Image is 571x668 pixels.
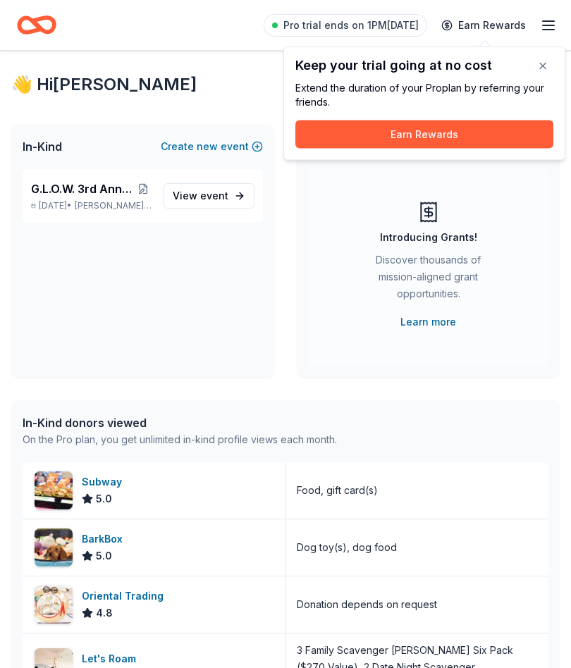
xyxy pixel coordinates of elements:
[23,414,337,431] div: In-Kind donors viewed
[82,588,169,605] div: Oriental Trading
[295,120,553,149] button: Earn Rewards
[96,490,112,507] span: 5.0
[200,190,228,202] span: event
[297,539,397,556] div: Dog toy(s), dog food
[82,474,128,490] div: Subway
[31,200,152,211] p: [DATE] •
[295,58,553,73] div: Keep your trial going at no cost
[96,605,113,621] span: 4.8
[364,252,492,308] div: Discover thousands of mission-aligned grant opportunities.
[164,183,254,209] a: View event
[82,531,128,548] div: BarkBox
[173,187,228,204] span: View
[17,8,56,42] a: Home
[35,586,73,624] img: Image for Oriental Trading
[11,73,560,96] div: 👋 Hi [PERSON_NAME]
[283,17,419,34] span: Pro trial ends on 1PM[DATE]
[297,596,437,613] div: Donation depends on request
[96,548,112,564] span: 5.0
[197,138,218,155] span: new
[264,14,427,37] a: Pro trial ends on 1PM[DATE]
[35,471,73,509] img: Image for Subway
[433,13,534,38] a: Earn Rewards
[380,229,477,246] div: Introducing Grants!
[23,138,62,155] span: In-Kind
[75,200,152,211] span: [PERSON_NAME], [GEOGRAPHIC_DATA]
[295,81,553,109] div: Extend the duration of your Pro plan by referring your friends.
[400,314,456,330] a: Learn more
[35,528,73,567] img: Image for BarkBox
[23,431,337,448] div: On the Pro plan, you get unlimited in-kind profile views each month.
[82,650,142,667] div: Let's Roam
[31,180,133,197] span: G.L.O.W. 3rd Annual Auction
[161,138,263,155] button: Createnewevent
[297,482,378,499] div: Food, gift card(s)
